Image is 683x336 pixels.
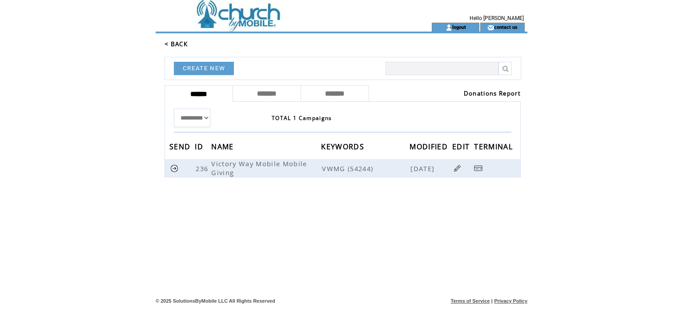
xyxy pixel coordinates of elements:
[174,62,234,75] a: CREATE NEW
[487,24,494,31] img: contact_us_icon.gif
[451,298,490,304] a: Terms of Service
[195,140,205,156] span: ID
[211,159,307,177] span: Victory Way Mobile Mobile Giving
[452,24,466,30] a: logout
[321,144,366,149] a: KEYWORDS
[410,140,450,156] span: MODIFIED
[494,24,518,30] a: contact us
[211,140,236,156] span: NAME
[491,298,493,304] span: |
[452,140,472,156] span: EDIT
[165,40,188,48] a: < BACK
[322,164,409,173] span: VWMG (54244)
[470,15,524,21] span: Hello [PERSON_NAME]
[410,144,450,149] a: MODIFIED
[195,144,205,149] a: ID
[410,164,437,173] span: [DATE]
[321,140,366,156] span: KEYWORDS
[464,89,521,97] a: Donations Report
[474,140,515,156] span: TERMINAL
[211,144,236,149] a: NAME
[272,114,332,122] span: TOTAL 1 Campaigns
[156,298,275,304] span: © 2025 SolutionsByMobile LLC All Rights Reserved
[196,164,210,173] span: 236
[446,24,452,31] img: account_icon.gif
[169,140,193,156] span: SEND
[494,298,527,304] a: Privacy Policy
